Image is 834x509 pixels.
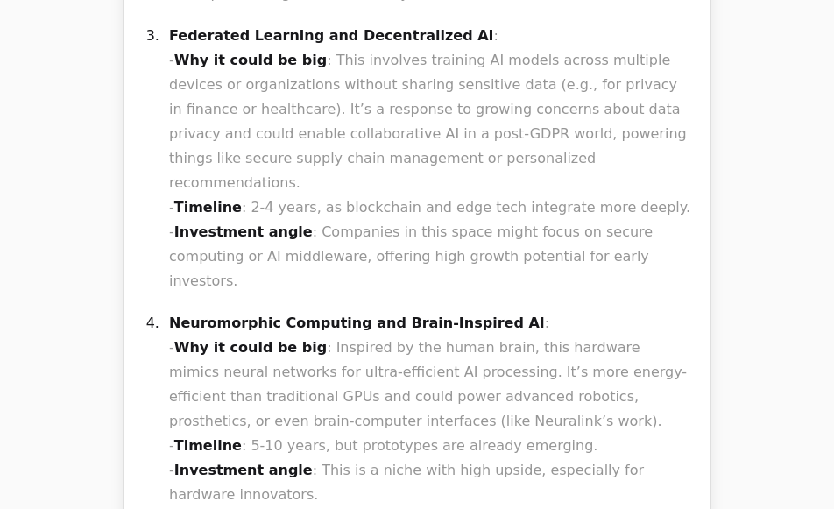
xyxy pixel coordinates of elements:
[174,223,313,240] strong: Investment angle
[174,462,313,478] strong: Investment angle
[174,52,327,68] strong: Why it could be big
[169,311,693,507] p: : - : Inspired by the human brain, this hardware mimics neural networks for ultra-efficient AI pr...
[174,199,242,216] strong: Timeline
[169,24,693,293] p: : - : This involves training AI models across multiple devices or organizations without sharing s...
[174,437,242,454] strong: Timeline
[174,339,327,356] strong: Why it could be big
[169,27,494,44] strong: Federated Learning and Decentralized AI
[169,315,545,331] strong: Neuromorphic Computing and Brain-Inspired AI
